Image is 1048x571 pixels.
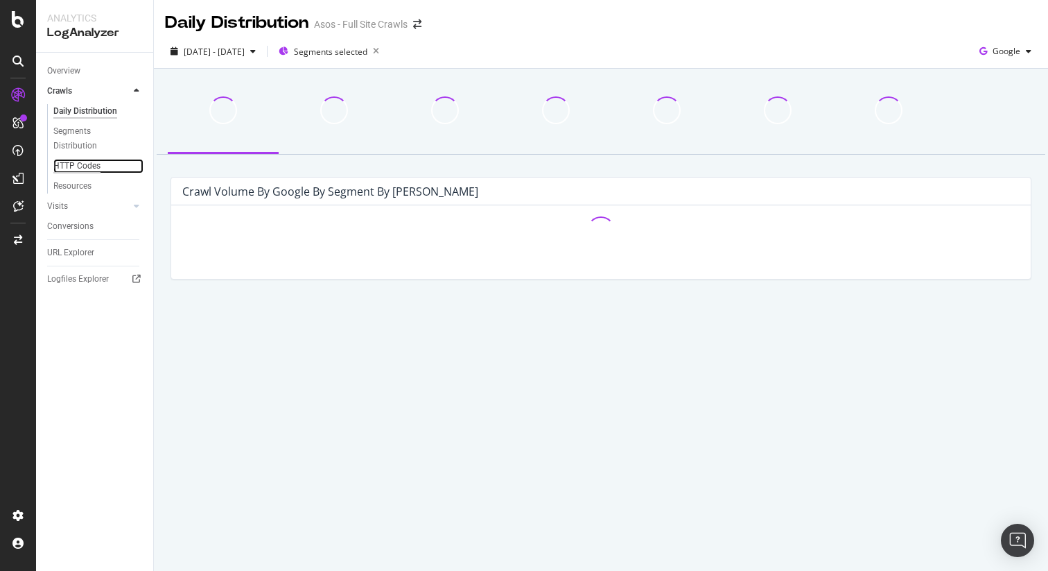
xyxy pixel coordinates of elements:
a: URL Explorer [47,246,143,260]
a: Crawls [47,84,130,99]
a: Visits [47,199,130,214]
div: HTTP Codes [53,159,101,173]
button: [DATE] - [DATE] [165,40,261,62]
div: Crawl Volume by google by Segment by [PERSON_NAME] [182,185,478,198]
div: arrow-right-arrow-left [413,19,421,29]
div: Overview [47,64,80,78]
div: LogAnalyzer [47,25,142,41]
div: Daily Distribution [53,104,117,119]
a: Resources [53,179,143,194]
div: Visits [47,199,68,214]
div: Asos - Full Site Crawls [314,17,408,31]
div: Resources [53,179,91,194]
span: Segments selected [294,46,367,58]
a: Segments Distribution [53,124,143,153]
div: Analytics [47,11,142,25]
a: Daily Distribution [53,104,143,119]
a: Conversions [47,219,143,234]
div: Open Intercom Messenger [1001,524,1034,557]
button: Google [974,40,1037,62]
div: Segments Distribution [53,124,130,153]
div: Crawls [47,84,72,99]
div: URL Explorer [47,246,94,260]
div: Conversions [47,219,94,234]
span: Google [993,45,1020,57]
a: HTTP Codes [53,159,143,173]
a: Overview [47,64,143,78]
a: Logfiles Explorer [47,272,143,287]
div: Logfiles Explorer [47,272,109,287]
span: [DATE] - [DATE] [184,46,245,58]
button: Segments selected [273,40,385,62]
div: Daily Distribution [165,11,308,35]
